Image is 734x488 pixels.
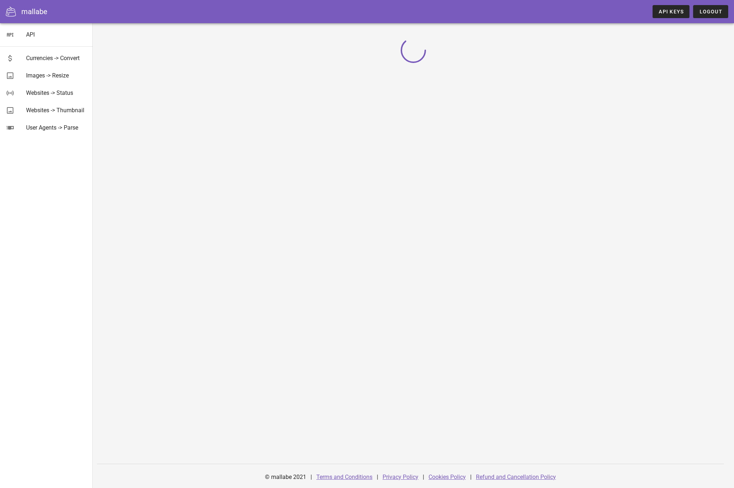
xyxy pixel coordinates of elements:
[653,5,689,18] a: API Keys
[21,6,47,17] div: mallabe
[316,474,372,480] a: Terms and Conditions
[26,55,87,62] div: Currencies -> Convert
[26,89,87,96] div: Websites -> Status
[476,474,556,480] a: Refund and Cancellation Policy
[383,474,418,480] a: Privacy Policy
[26,31,87,38] div: API
[423,468,424,486] div: |
[658,9,684,14] span: API Keys
[261,468,311,486] div: © mallabe 2021
[470,468,472,486] div: |
[311,468,312,486] div: |
[26,72,87,79] div: Images -> Resize
[429,474,466,480] a: Cookies Policy
[693,5,728,18] button: Logout
[26,124,87,131] div: User Agents -> Parse
[26,107,87,114] div: Websites -> Thumbnail
[699,9,722,14] span: Logout
[377,468,378,486] div: |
